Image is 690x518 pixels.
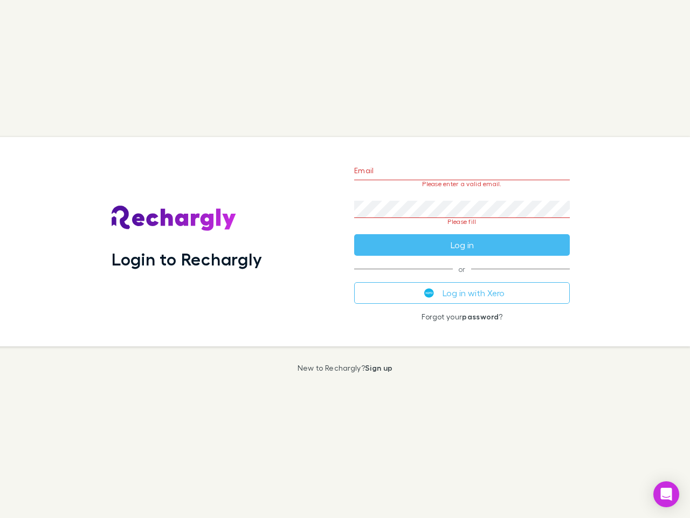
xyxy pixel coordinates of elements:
img: Rechargly's Logo [112,206,237,231]
div: Open Intercom Messenger [653,481,679,507]
p: Please enter a valid email. [354,180,570,188]
a: password [462,312,499,321]
button: Log in [354,234,570,256]
p: Please fill [354,218,570,226]
img: Xero's logo [424,288,434,298]
p: New to Rechargly? [298,364,393,372]
a: Sign up [365,363,392,372]
p: Forgot your ? [354,312,570,321]
button: Log in with Xero [354,282,570,304]
h1: Login to Rechargly [112,249,262,269]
